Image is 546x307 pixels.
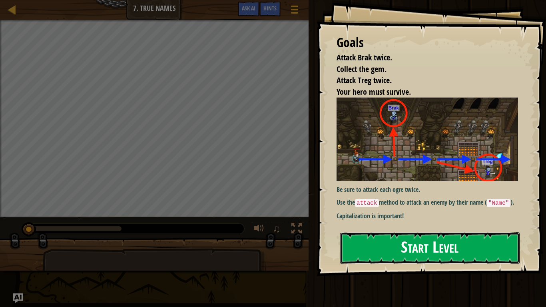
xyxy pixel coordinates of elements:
[271,221,285,238] button: ♫
[285,2,305,20] button: Show game menu
[487,199,511,207] code: "Name"
[263,4,277,12] span: Hints
[337,98,518,181] img: True names
[327,64,516,75] li: Collect the gem.
[337,86,411,97] span: Your hero must survive.
[327,75,516,86] li: Attack Treg twice.
[242,4,255,12] span: Ask AI
[337,211,518,221] p: Capitalization is important!
[337,198,518,207] p: Use the method to attack an enemy by their name ( ).
[13,293,23,303] button: Ask AI
[337,185,518,194] p: Be sure to attack each ogre twice.
[289,221,305,238] button: Toggle fullscreen
[337,64,387,74] span: Collect the gem.
[355,199,379,207] code: attack
[337,75,392,86] span: Attack Treg twice.
[337,34,518,52] div: Goals
[327,52,516,64] li: Attack Brak twice.
[327,86,516,98] li: Your hero must survive.
[337,52,392,63] span: Attack Brak twice.
[251,221,267,238] button: Adjust volume
[238,2,259,16] button: Ask AI
[340,232,520,264] button: Start Level
[273,223,281,235] span: ♫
